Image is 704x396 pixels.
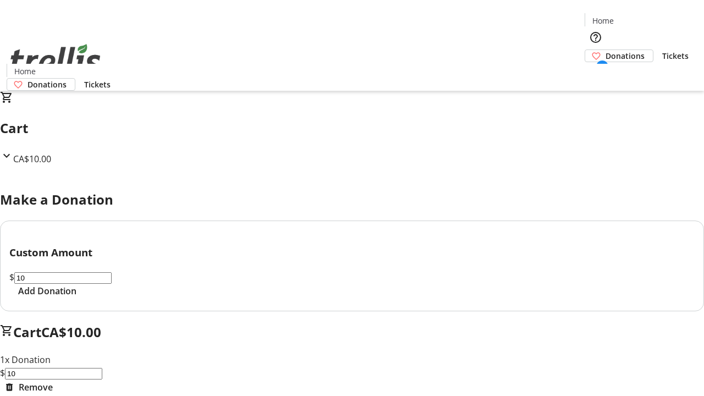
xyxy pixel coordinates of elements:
a: Home [585,15,620,26]
input: Donation Amount [5,368,102,380]
span: Add Donation [18,284,76,298]
span: Donations [28,79,67,90]
span: Tickets [662,50,689,62]
button: Help [585,26,607,48]
span: CA$10.00 [13,153,51,165]
button: Cart [585,62,607,84]
a: Home [7,65,42,77]
span: Remove [19,381,53,394]
button: Add Donation [9,284,85,298]
a: Donations [585,50,653,62]
a: Tickets [653,50,697,62]
span: Home [592,15,614,26]
a: Tickets [75,79,119,90]
img: Orient E2E Organization pI0MvkENdL's Logo [7,32,105,87]
span: $ [9,271,14,283]
h3: Custom Amount [9,245,695,260]
input: Donation Amount [14,272,112,284]
span: Donations [606,50,645,62]
span: Home [14,65,36,77]
span: CA$10.00 [41,323,101,341]
a: Donations [7,78,75,91]
span: Tickets [84,79,111,90]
